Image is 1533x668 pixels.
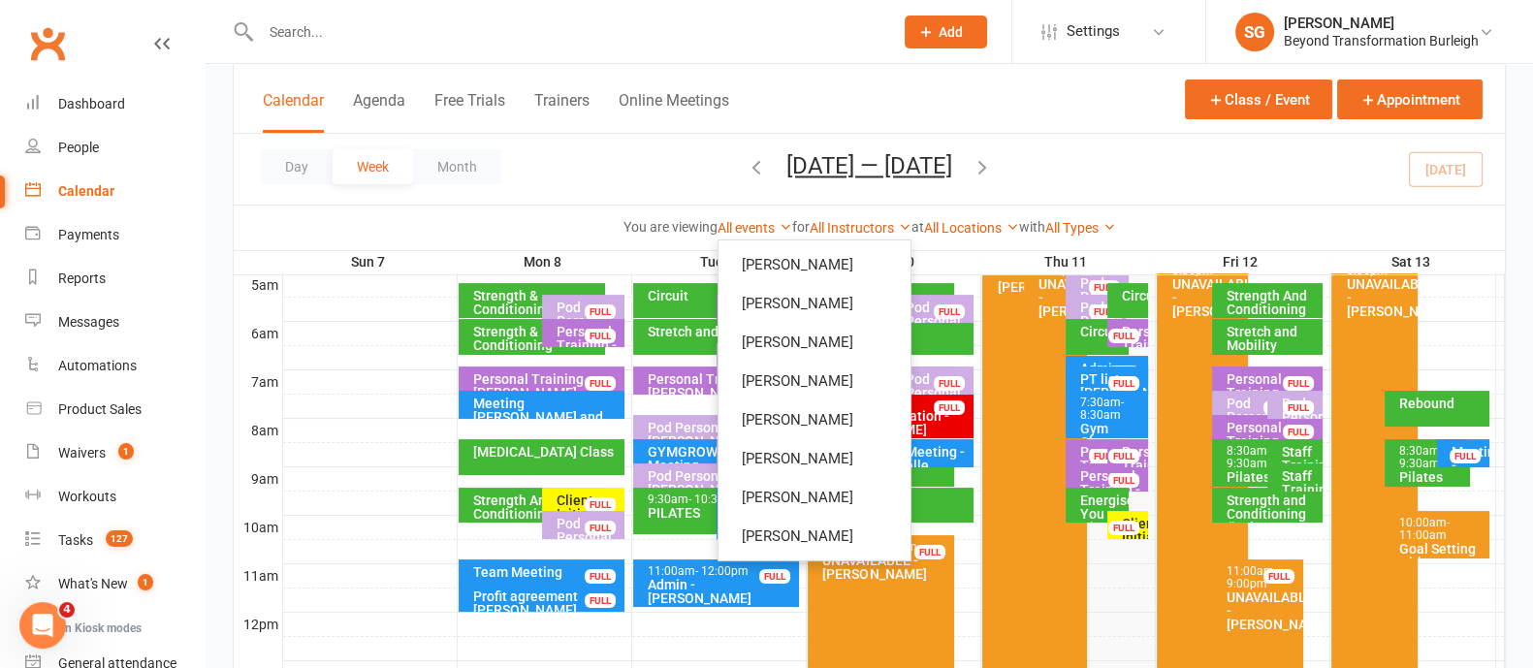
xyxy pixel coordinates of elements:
div: Pod Personal Training - [GEOGRAPHIC_DATA][PERSON_NAME], [PERSON_NAME]... [1281,397,1319,492]
a: [PERSON_NAME] [719,439,910,478]
div: Circuit [647,289,776,302]
th: 8am [234,418,282,442]
div: Gym Clean [1079,422,1144,449]
button: Trainers [534,91,590,133]
div: Personal Training - [PERSON_NAME] [1079,469,1144,510]
div: FULL [1263,400,1294,415]
div: FULL [1089,280,1120,295]
div: FULL [585,376,616,391]
a: [PERSON_NAME] [719,478,910,517]
div: Personal Training - [PERSON_NAME] [1121,325,1145,379]
strong: with [1019,219,1045,235]
div: Reports [58,270,106,286]
div: FULL [1108,473,1139,488]
div: Personal Training - [PERSON_NAME] [PERSON_NAME] [1226,421,1319,475]
a: [PERSON_NAME] [719,400,910,439]
input: Search... [255,18,879,46]
a: Calendar [25,170,205,213]
div: Strength And Conditioning [1226,289,1319,316]
div: Tasks [58,532,93,548]
a: All Locations [924,220,1019,236]
div: FULL [1108,366,1139,380]
a: Product Sales [25,388,205,431]
th: Sat 13 [1329,250,1496,274]
div: FULL [585,569,616,584]
th: Mon 8 [457,250,631,274]
div: Pod Personal Training - [PERSON_NAME] [647,469,795,496]
div: 11:00am [1226,565,1299,590]
div: Meeting [PERSON_NAME] and [PERSON_NAME] Retention [472,397,621,451]
th: 5am [234,272,282,297]
div: Automations [58,358,137,373]
a: [PERSON_NAME] [719,284,910,323]
button: [DATE] — [DATE] [786,152,952,179]
span: - 12:00pm [695,564,749,578]
span: 4 [59,602,75,618]
div: Circuit [1121,289,1145,302]
th: Thu 11 [980,250,1155,274]
div: Team Meeting [472,565,621,579]
span: Settings [1067,10,1120,53]
div: Profit agreement [PERSON_NAME] [PERSON_NAME] [472,589,621,630]
th: 7am [234,369,282,394]
th: Sun 7 [282,250,457,274]
div: Pod Personal Training - [PERSON_NAME] [1079,301,1125,368]
div: Rebound [1398,397,1485,410]
div: PT list - [PERSON_NAME] [1079,372,1144,399]
a: Tasks 127 [25,519,205,562]
div: Personal Training - [PERSON_NAME] [472,372,621,399]
div: Goal Setting with [PERSON_NAME] [1398,542,1485,583]
div: Staff Training - [PERSON_NAME] [1281,469,1319,524]
div: FULL [759,569,790,584]
div: FULL [1108,521,1139,535]
div: Meeting - [PERSON_NAME] [1451,445,1485,486]
div: Workouts [58,489,116,504]
span: - 9:00pm [1227,564,1277,590]
div: FULL [1283,376,1314,391]
a: Workouts [25,475,205,519]
div: What's New [58,576,128,591]
a: All Instructors [810,220,911,236]
div: Admin Attendance Club order - [PERSON_NAME] [1079,362,1144,429]
div: 9:30am [647,493,776,506]
a: [PERSON_NAME] [719,245,910,284]
div: FULL [1283,400,1314,415]
a: What's New1 [25,562,205,606]
div: UNAVAILABLE - [PERSON_NAME] [1170,277,1244,318]
a: Payments [25,213,205,257]
button: Month [413,149,501,184]
span: 1 [118,443,134,460]
div: Pod Personal Training - [PERSON_NAME], [PERSON_NAME]... [556,517,621,585]
div: FULL [585,304,616,319]
span: 1 [138,574,153,590]
span: - 11:00am [1399,516,1450,542]
div: UNAVAILABLE - [PERSON_NAME] [996,253,1041,294]
div: Beyond Transformation Burleigh [1284,32,1479,49]
a: Reports [25,257,205,301]
div: Personal Training - [PERSON_NAME] [647,372,776,399]
div: FULL [914,545,945,559]
span: - 8:30am [1080,396,1124,422]
div: 10:00am [1398,517,1485,542]
a: [PERSON_NAME] [719,517,910,556]
div: UNAVAILABLE - [PERSON_NAME] [1038,277,1083,318]
a: All events [718,220,792,236]
strong: You are viewing [623,219,718,235]
th: 9am [234,466,282,491]
div: Pod Personal Training - [PERSON_NAME] [905,372,970,427]
div: 7:30am [1079,397,1144,422]
div: FULL [585,593,616,608]
div: Calendar [58,183,114,199]
div: FULL [1108,449,1139,463]
a: [PERSON_NAME] [719,323,910,362]
span: - 10:30am [688,493,742,506]
div: Pod Personal Training - [PERSON_NAME], [PERSON_NAME] [556,301,621,368]
div: Messages [58,314,119,330]
button: Free Trials [434,91,505,133]
div: Pod Personal Training - [PERSON_NAME] [647,421,795,448]
div: UNAVAILABLE - [PERSON_NAME] [821,554,950,581]
div: GYMGROWTH Zoom Meeting - [PERSON_NAME] and [PERSON_NAME] [647,445,776,513]
div: Pilates [1398,470,1466,484]
div: Circuit [1079,325,1125,338]
div: FULL [1263,569,1294,584]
